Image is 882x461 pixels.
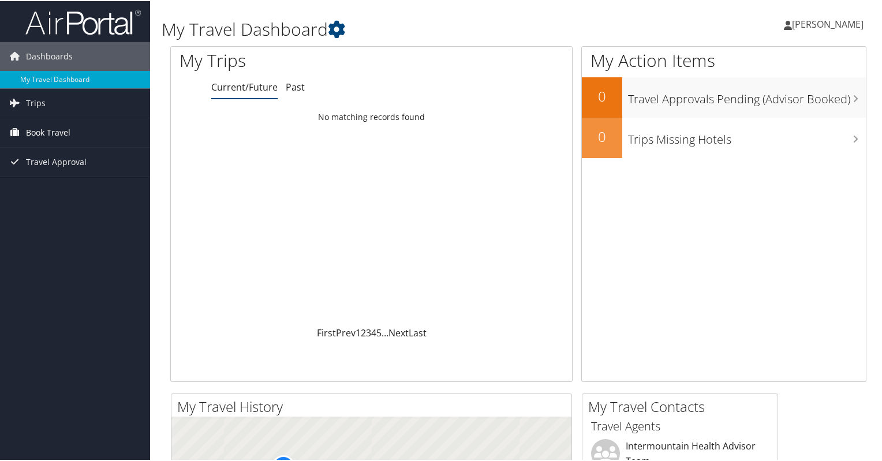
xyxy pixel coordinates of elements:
span: … [382,325,388,338]
h3: Travel Agents [591,417,769,433]
a: Next [388,325,409,338]
td: No matching records found [171,106,572,126]
h2: My Travel History [177,396,571,415]
a: Past [286,80,305,92]
a: Prev [336,325,356,338]
h2: My Travel Contacts [588,396,778,415]
img: airportal-logo.png [25,8,141,35]
a: First [317,325,336,338]
a: 3 [366,325,371,338]
a: 0Trips Missing Hotels [582,117,866,157]
h1: My Travel Dashboard [162,16,637,40]
a: 0Travel Approvals Pending (Advisor Booked) [582,76,866,117]
a: 5 [376,325,382,338]
a: [PERSON_NAME] [784,6,875,40]
h2: 0 [582,85,622,105]
h1: My Trips [180,47,397,72]
h1: My Action Items [582,47,866,72]
h3: Trips Missing Hotels [628,125,866,147]
h2: 0 [582,126,622,145]
span: [PERSON_NAME] [792,17,864,29]
span: Travel Approval [26,147,87,175]
span: Trips [26,88,46,117]
a: 4 [371,325,376,338]
a: Last [409,325,427,338]
span: Dashboards [26,41,73,70]
h3: Travel Approvals Pending (Advisor Booked) [628,84,866,106]
span: Book Travel [26,117,70,146]
a: 1 [356,325,361,338]
a: Current/Future [211,80,278,92]
a: 2 [361,325,366,338]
